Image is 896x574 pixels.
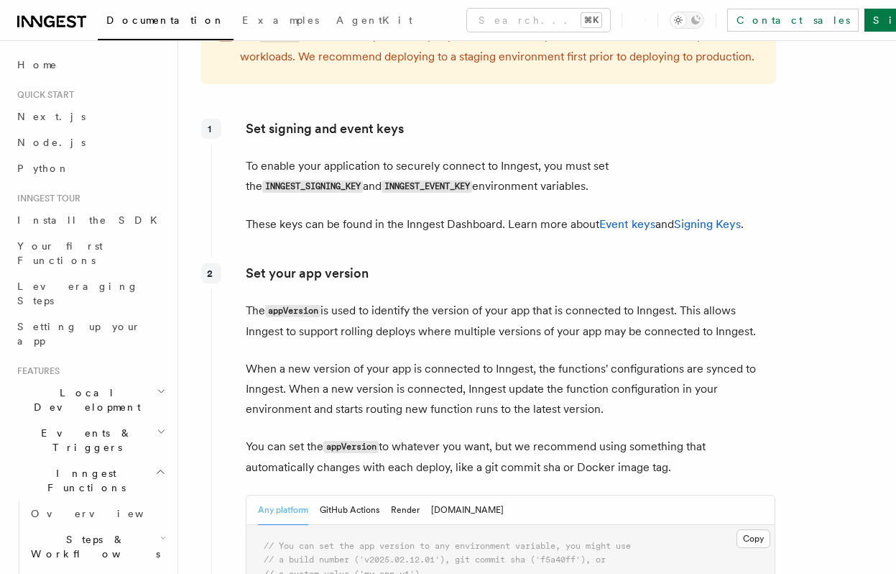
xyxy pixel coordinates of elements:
[11,193,80,204] span: Inngest tour
[17,58,57,72] span: Home
[336,14,412,26] span: AgentKit
[17,281,139,306] span: Leveraging Steps
[11,380,169,420] button: Local Development
[17,163,70,174] span: Python
[265,305,320,317] code: appVersion
[11,466,155,495] span: Inngest Functions
[17,214,166,226] span: Install the SDK
[17,321,141,347] span: Setting up your app
[246,119,775,139] p: Set signing and event keys
[736,529,770,548] button: Copy
[11,52,169,78] a: Home
[11,420,169,460] button: Events & Triggers
[106,14,225,26] span: Documentation
[240,26,759,67] p: The API is currently in developer preview and is not yet recommended for critical production work...
[25,527,169,567] button: Steps & Workflows
[581,13,601,27] kbd: ⌘K
[246,359,775,419] p: When a new version of your app is connected to Inngest, the functions' configurations are synced ...
[431,496,504,525] button: [DOMAIN_NAME]
[11,460,169,501] button: Inngest Functions
[11,89,74,101] span: Quick start
[391,496,420,525] button: Render
[17,240,103,266] span: Your first Functions
[727,9,859,32] a: Contact sales
[323,441,379,453] code: appVersion
[25,501,169,527] a: Overview
[599,217,655,231] a: Event keys
[25,532,160,561] span: Steps & Workflows
[11,426,157,455] span: Events & Triggers
[674,217,741,231] a: Signing Keys
[11,155,169,181] a: Python
[246,263,775,283] p: Set your app version
[11,207,169,233] a: Install the SDK
[17,111,86,122] span: Next.js
[11,233,169,273] a: Your first Functions
[246,437,775,478] p: You can set the to whatever you want, but we recommend using something that automatically changes...
[11,365,60,377] span: Features
[258,496,308,525] button: Any platform
[264,555,606,565] span: // a build number ('v2025.02.12.01'), git commit sha ('f5a40ff'), or
[98,4,234,40] a: Documentation
[31,508,179,519] span: Overview
[246,301,775,342] p: The is used to identify the version of your app that is connected to Inngest. This allows Inngest...
[17,137,86,148] span: Node.js
[320,496,379,525] button: GitHub Actions
[11,314,169,354] a: Setting up your app
[242,14,319,26] span: Examples
[201,263,221,283] div: 2
[246,214,775,234] p: These keys can be found in the Inngest Dashboard. Learn more about and .
[11,129,169,155] a: Node.js
[234,4,328,39] a: Examples
[328,4,421,39] a: AgentKit
[262,181,363,193] code: INNGEST_SIGNING_KEY
[670,12,704,29] button: Toggle dark mode
[264,541,631,551] span: // You can set the app version to any environment variable, you might use
[201,119,221,139] div: 1
[11,386,157,414] span: Local Development
[11,273,169,314] a: Leveraging Steps
[246,156,775,197] p: To enable your application to securely connect to Inngest, you must set the and environment varia...
[11,104,169,129] a: Next.js
[467,9,610,32] button: Search...⌘K
[382,181,472,193] code: INNGEST_EVENT_KEY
